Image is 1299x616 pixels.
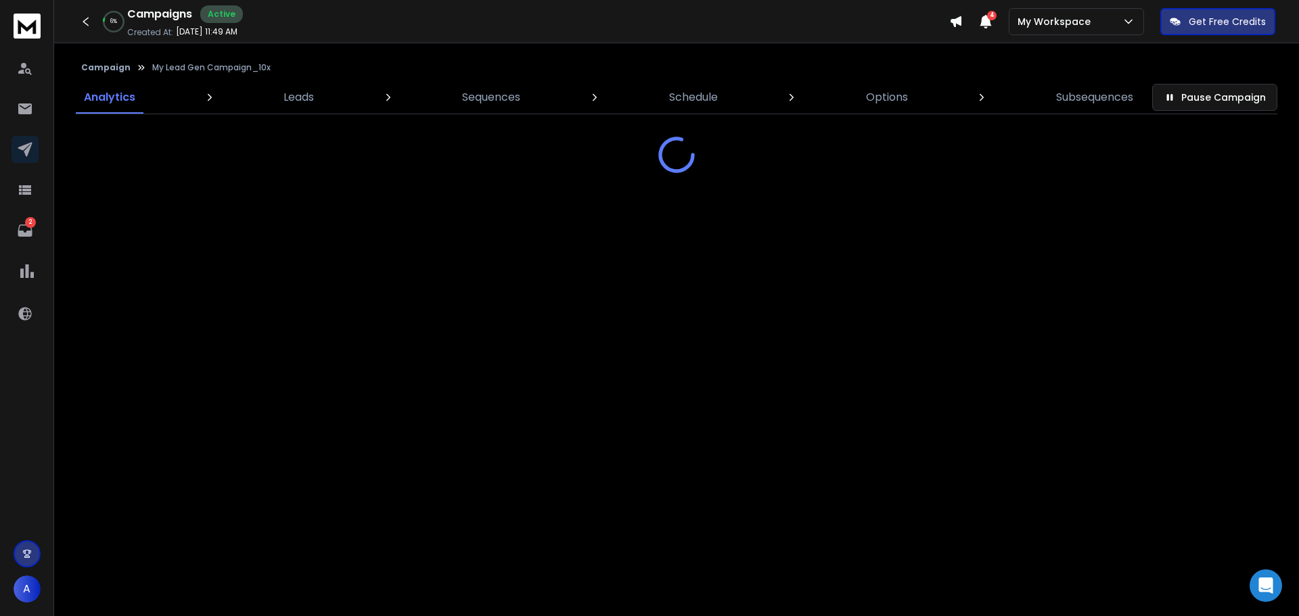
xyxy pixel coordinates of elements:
[152,62,271,73] p: My Lead Gen Campaign_10x
[1018,15,1096,28] p: My Workspace
[14,575,41,602] button: A
[12,217,39,244] a: 2
[858,81,916,114] a: Options
[1152,84,1277,111] button: Pause Campaign
[127,6,192,22] h1: Campaigns
[1056,89,1133,105] p: Subsequences
[200,5,243,23] div: Active
[84,89,135,105] p: Analytics
[462,89,520,105] p: Sequences
[127,27,173,38] p: Created At:
[1048,81,1141,114] a: Subsequences
[866,89,908,105] p: Options
[669,89,718,105] p: Schedule
[1160,8,1275,35] button: Get Free Credits
[76,81,143,114] a: Analytics
[110,18,117,26] p: 6 %
[275,81,322,114] a: Leads
[81,62,131,73] button: Campaign
[283,89,314,105] p: Leads
[987,11,997,20] span: 4
[176,26,237,37] p: [DATE] 11:49 AM
[25,217,36,228] p: 2
[14,14,41,39] img: logo
[454,81,528,114] a: Sequences
[1189,15,1266,28] p: Get Free Credits
[1250,569,1282,602] div: Open Intercom Messenger
[661,81,726,114] a: Schedule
